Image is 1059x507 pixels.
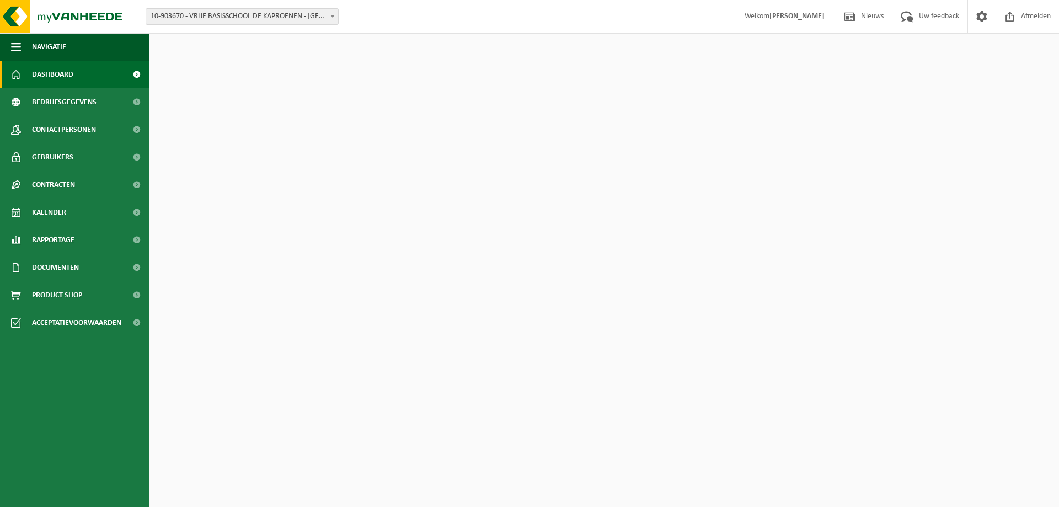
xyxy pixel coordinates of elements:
span: Acceptatievoorwaarden [32,309,121,337]
span: Product Shop [32,281,82,309]
span: Contracten [32,171,75,199]
span: Kalender [32,199,66,226]
span: Bedrijfsgegevens [32,88,97,116]
span: Navigatie [32,33,66,61]
span: Contactpersonen [32,116,96,143]
strong: [PERSON_NAME] [769,12,825,20]
span: 10-903670 - VRIJE BASISSCHOOL DE KAPROENEN - KAPRIJKE [146,8,339,25]
span: Rapportage [32,226,74,254]
span: Gebruikers [32,143,73,171]
span: Dashboard [32,61,73,88]
span: 10-903670 - VRIJE BASISSCHOOL DE KAPROENEN - KAPRIJKE [146,9,338,24]
span: Documenten [32,254,79,281]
